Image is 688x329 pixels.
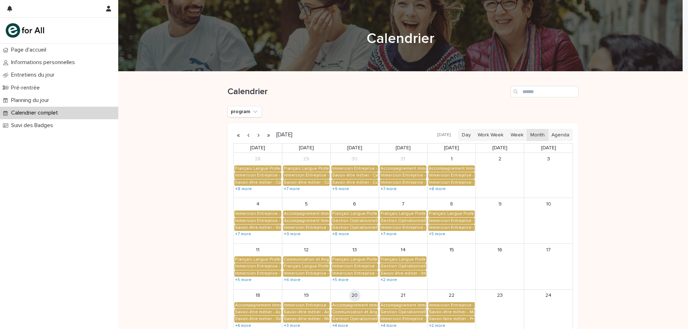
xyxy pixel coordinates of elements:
td: August 14, 2025 [379,244,427,290]
p: Suivi des Badges [8,122,59,129]
td: August 4, 2025 [234,198,282,244]
a: August 10, 2025 [543,198,554,210]
a: August 13, 2025 [349,244,360,256]
div: Savoir-être métier - Communication interpersonnelle avec les personnes accompagnées et les autres... [235,180,281,185]
div: Savoir-être métier - Collaboration avec l’équipe d’aidants [283,180,329,185]
button: Next month [253,129,263,141]
div: Accompagnement Immersion - Préparation de l'immersion tutorée [380,166,426,171]
td: July 31, 2025 [379,153,427,198]
div: Immersion Entreprise - Immersion tutorée [235,218,281,224]
div: Communication et Anglais Professionnel - Anglais de l'hôtellerie [332,309,378,315]
a: Show 7 more events [380,231,397,237]
button: program [228,106,262,117]
a: Show 7 more events [380,186,397,192]
td: August 1, 2025 [427,153,476,198]
div: Accompagnement Immersion - Retour de l'immersion tutorée [332,303,378,308]
a: Show 9 more events [331,186,350,192]
div: Français Langue Professionnel - Conseiller et vendre des produits frais [380,211,426,217]
a: Show 7 more events [283,186,301,192]
div: Immersion Entreprise - Immersion tutorée [429,173,474,178]
a: Sunday [540,144,558,153]
a: August 1, 2025 [446,153,457,165]
div: Immersion Entreprise - Immersion tutorée [429,303,474,308]
a: August 5, 2025 [301,198,312,210]
div: Gestion Opérationnelle - Cérémonie de Clôture [380,263,426,269]
div: Immersion Entreprise - Immersion tutorée [380,316,426,322]
div: Français Langue Professionnel - Conseiller et vendre des produits frais [235,257,281,262]
p: Planning du jour [8,97,55,104]
a: July 28, 2025 [252,153,263,165]
a: Show 8 more events [428,186,446,192]
td: August 6, 2025 [330,198,379,244]
div: Savoir-être métier - Gérer les incidents critiques interculturels en restauration collective [235,225,281,231]
a: July 30, 2025 [349,153,360,165]
div: Immersion Entreprise - Immersion tutorée [380,173,426,178]
div: Savoir-être métier - Accompagnement et adaptation de sa pratique en tenant compte du cadre de réf... [283,309,329,315]
div: Gestion Opérationnelle - Cérémonie de Clôture [332,218,378,224]
div: Immersion Entreprise - Immersion tutorée [332,263,378,269]
a: Tuesday [297,144,315,153]
button: Next year [263,129,273,141]
td: August 5, 2025 [282,198,330,244]
div: Savoir-être métier - Mobilisation et valorisation de ses forces et talents [283,316,329,322]
div: Français Langue Professionnel - Conseiller et vendre des produits frais [283,263,329,269]
div: Immersion Entreprise - Immersion tutorée [380,225,426,231]
a: August 20, 2025 [349,290,360,301]
div: Accompagnement Immersion - Retour de l'immersion tutorée [283,218,329,224]
div: Immersion Entreprise - Immersion tutorée [283,271,329,276]
a: Wednesday [346,144,364,153]
div: Immersion Entreprise - Immersion tutorée [429,180,474,185]
a: Show 7 more events [234,231,252,237]
td: August 15, 2025 [427,244,476,290]
a: August 12, 2025 [301,244,312,256]
td: August 8, 2025 [427,198,476,244]
a: Show 8 more events [234,186,253,192]
div: Français Langue Professionnel - FLP - Cuisinier de collectivité [235,166,281,171]
div: Immersion Entreprise - Immersion tutorée [283,225,329,231]
h2: [DATE] [273,132,292,137]
div: Accompagnement Immersion - Préparation de l'immersion tutorée [235,303,281,308]
td: August 2, 2025 [476,153,524,198]
a: August 14, 2025 [397,244,409,256]
div: Immersion Entreprise - Immersion tutorée [429,225,474,231]
a: August 7, 2025 [397,198,409,210]
div: Immersion Entreprise - Immersion tutorée [235,271,281,276]
a: August 9, 2025 [494,198,506,210]
a: August 4, 2025 [252,198,263,210]
a: July 29, 2025 [301,153,312,165]
td: August 16, 2025 [476,244,524,290]
a: Show 8 more events [331,231,350,237]
div: Français Langue Professionnel - FLP - Cuisinier de collectivité [283,166,329,171]
h1: Calendrier [225,30,576,47]
div: Savoir-être métier - Accompagnement et adaptation de sa pratique en tenant compte du cadre de réf... [235,309,281,315]
td: July 29, 2025 [282,153,330,198]
a: Show 4 more events [380,323,397,329]
td: August 12, 2025 [282,244,330,290]
p: Page d'accueil [8,47,52,53]
div: Savoir-être métier - Maîtrise de la prise de parole en public et communication orale professionnelle [429,309,474,315]
a: Show 5 more events [331,277,349,283]
button: Month [527,129,548,141]
div: Accompagnement Immersion - Retour de l'immersion tutorée [380,303,426,308]
a: August 3, 2025 [543,153,554,165]
div: Français Langue Professionnel - Valoriser les produits frais et leur origine [380,257,426,262]
div: Communication et Anglais Professionnel - Anglais de l'hôtellerie [283,257,329,262]
div: Français Langue Professionnel - Les compétences clés du métier de vendeur en produits frais [332,257,378,262]
div: Immersion Entreprise - Immersion tutorée [235,173,281,178]
a: July 31, 2025 [397,153,409,165]
a: Show 2 more events [428,323,446,329]
a: Show 6 more events [283,277,301,283]
a: August 24, 2025 [543,290,554,301]
td: August 10, 2025 [524,198,573,244]
p: Pré-rentrée [8,84,46,91]
a: August 16, 2025 [494,244,506,256]
a: Show 5 more events [234,277,252,283]
a: August 2, 2025 [494,153,506,165]
div: Gestion Opérationnelle - Cérémonie de Clôture [380,218,426,224]
input: Search [511,86,579,97]
td: August 17, 2025 [524,244,573,290]
p: Entretiens du jour [8,72,60,78]
div: Immersion Entreprise - Immersion tutorée [235,211,281,217]
div: Savoir-être métier - Gestion du stress et des imprévus (livraisons, rupture de stock, affluence) [235,316,281,322]
a: August 21, 2025 [397,290,409,301]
